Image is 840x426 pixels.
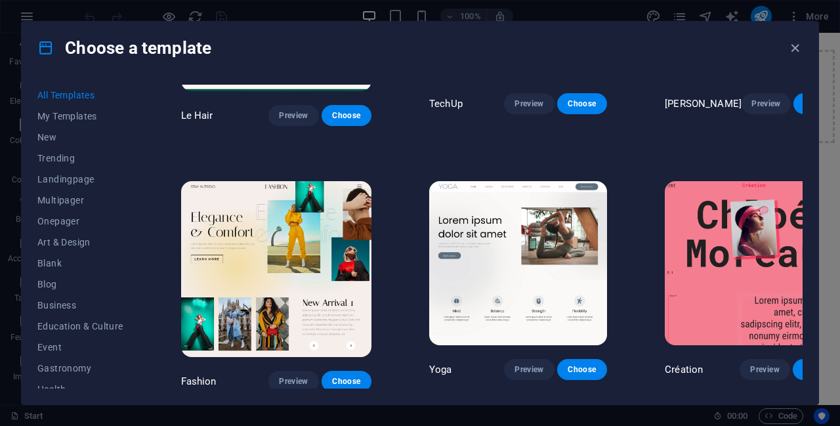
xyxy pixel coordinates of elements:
[279,376,308,387] span: Preview
[181,375,217,388] p: Fashion
[514,98,543,109] span: Preview
[37,153,123,163] span: Trending
[37,127,123,148] button: New
[37,106,123,127] button: My Templates
[37,342,123,352] span: Event
[5,17,782,110] div: Drop content here
[37,195,123,205] span: Multipager
[752,98,780,109] span: Preview
[37,111,123,121] span: My Templates
[37,358,123,379] button: Gastronomy
[429,363,452,376] p: Yoga
[322,105,371,126] button: Choose
[37,279,123,289] span: Blog
[393,74,465,93] span: Paste clipboard
[557,93,607,114] button: Choose
[268,371,318,392] button: Preview
[279,110,308,121] span: Preview
[37,216,123,226] span: Onepager
[332,376,361,387] span: Choose
[37,321,123,331] span: Education & Culture
[322,371,371,392] button: Choose
[750,364,779,375] span: Preview
[429,181,607,345] img: Yoga
[37,316,123,337] button: Education & Culture
[37,384,123,394] span: Health
[37,232,123,253] button: Art & Design
[37,237,123,247] span: Art & Design
[181,109,213,122] p: Le Hair
[37,274,123,295] button: Blog
[37,90,123,100] span: All Templates
[37,85,123,106] button: All Templates
[557,359,607,380] button: Choose
[37,169,123,190] button: Landingpage
[323,74,388,93] span: Add elements
[5,5,93,16] a: Skip to main content
[37,174,123,184] span: Landingpage
[37,211,123,232] button: Onepager
[37,132,123,142] span: New
[665,363,703,376] p: Création
[37,300,123,310] span: Business
[37,295,123,316] button: Business
[504,359,554,380] button: Preview
[37,258,123,268] span: Blank
[37,148,123,169] button: Trending
[429,97,463,110] p: TechUp
[665,97,742,110] p: [PERSON_NAME]
[332,110,361,121] span: Choose
[514,364,543,375] span: Preview
[268,105,318,126] button: Preview
[37,337,123,358] button: Event
[504,93,554,114] button: Preview
[568,98,597,109] span: Choose
[742,93,791,114] button: Preview
[37,253,123,274] button: Blank
[181,181,371,357] img: Fashion
[568,364,597,375] span: Choose
[37,190,123,211] button: Multipager
[740,359,789,380] button: Preview
[37,37,211,58] h4: Choose a template
[37,379,123,400] button: Health
[37,363,123,373] span: Gastronomy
